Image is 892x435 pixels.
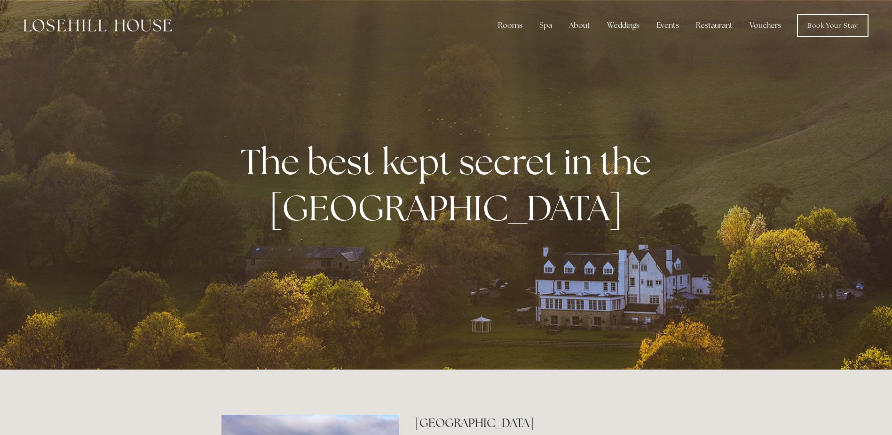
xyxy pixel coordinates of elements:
[415,415,671,431] h2: [GEOGRAPHIC_DATA]
[241,138,659,231] strong: The best kept secret in the [GEOGRAPHIC_DATA]
[532,16,560,35] div: Spa
[24,19,172,32] img: Losehill House
[600,16,647,35] div: Weddings
[561,16,598,35] div: About
[649,16,687,35] div: Events
[688,16,740,35] div: Restaurant
[490,16,530,35] div: Rooms
[797,14,868,37] a: Book Your Stay
[742,16,789,35] a: Vouchers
